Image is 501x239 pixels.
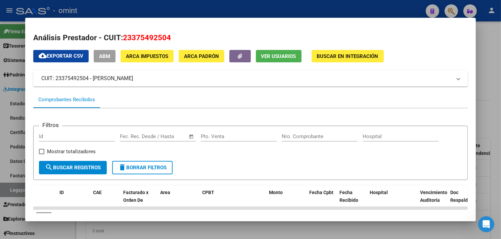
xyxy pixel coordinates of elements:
datatable-header-cell: Area [157,185,199,215]
span: ABM [99,53,110,59]
span: ARCA Padrón [184,53,219,59]
mat-expansion-panel-header: CUIT: 23375492504 - [PERSON_NAME] [33,70,468,86]
mat-icon: delete [118,163,126,171]
span: Buscar Registros [45,165,101,171]
button: Exportar CSV [33,50,89,62]
span: Vencimiento Auditoría [420,190,448,203]
datatable-header-cell: Monto [267,185,307,215]
datatable-header-cell: CPBT [199,185,267,215]
button: ABM [94,50,116,62]
h3: Filtros [39,121,62,129]
button: ARCA Padrón [179,50,224,62]
datatable-header-cell: ID [57,185,90,215]
button: Borrar Filtros [112,161,173,174]
span: Buscar en Integración [317,53,378,59]
span: Mostrar totalizadores [47,147,96,156]
button: Buscar en Integración [312,50,384,62]
span: CPBT [202,190,214,195]
input: Start date [120,133,142,139]
button: Ver Usuarios [256,50,302,62]
datatable-header-cell: Fecha Recibido [337,185,367,215]
mat-icon: cloud_download [39,52,47,60]
span: Exportar CSV [39,53,83,59]
span: Fecha Recibido [340,190,359,203]
i: Descargar documento [211,213,220,224]
span: CAE [93,190,102,195]
span: Borrar Filtros [118,165,167,171]
span: ARCA Impuestos [126,53,168,59]
span: Fecha Cpbt [310,190,334,195]
span: Ver Usuarios [261,53,296,59]
span: Doc Respaldatoria [451,190,481,203]
span: Monto [269,190,283,195]
span: Facturado x Orden De [123,190,148,203]
datatable-header-cell: Hospital [367,185,418,215]
button: ARCA Impuestos [121,50,174,62]
datatable-header-cell: CAE [90,185,121,215]
datatable-header-cell: Vencimiento Auditoría [418,185,448,215]
button: Open calendar [187,133,195,140]
mat-icon: search [45,163,53,171]
input: End date [148,133,180,139]
mat-panel-title: CUIT: 23375492504 - [PERSON_NAME] [41,74,452,82]
h2: Análisis Prestador - CUIT: [33,32,468,44]
iframe: Intercom live chat [478,216,494,232]
span: ID [59,190,64,195]
div: Comprobantes Recibidos [38,96,95,104]
datatable-header-cell: Facturado x Orden De [121,185,157,215]
span: 23375492504 [123,33,171,42]
datatable-header-cell: Doc Respaldatoria [448,185,488,215]
button: Buscar Registros [39,161,107,174]
span: Hospital [370,190,388,195]
span: Area [160,190,170,195]
datatable-header-cell: Fecha Cpbt [307,185,337,215]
